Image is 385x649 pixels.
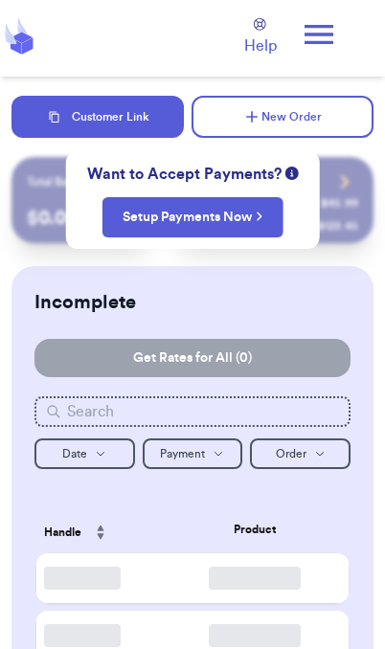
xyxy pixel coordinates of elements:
[34,396,351,427] input: Search
[250,438,351,469] button: Order
[276,448,306,459] span: Order
[34,289,136,316] h2: Incomplete
[11,96,184,138] button: Customer Link
[102,197,283,237] button: Setup Payments Now
[123,208,263,227] a: Setup Payments Now
[34,339,351,377] button: Get Rates for All (0)
[44,524,81,541] span: Handle
[321,195,358,211] div: $ 45.99
[143,438,243,469] button: Payment
[27,205,141,232] p: $ 0.00
[244,18,277,57] a: Help
[62,448,87,459] span: Date
[34,438,135,469] button: Date
[192,96,374,138] button: New Order
[27,174,95,190] p: Total Balance
[85,513,116,551] button: Sort ascending
[234,521,276,538] span: Product
[160,448,205,459] span: Payment
[244,34,277,57] span: Help
[317,218,358,234] div: $ 123.45
[87,163,282,186] span: Want to Accept Payments?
